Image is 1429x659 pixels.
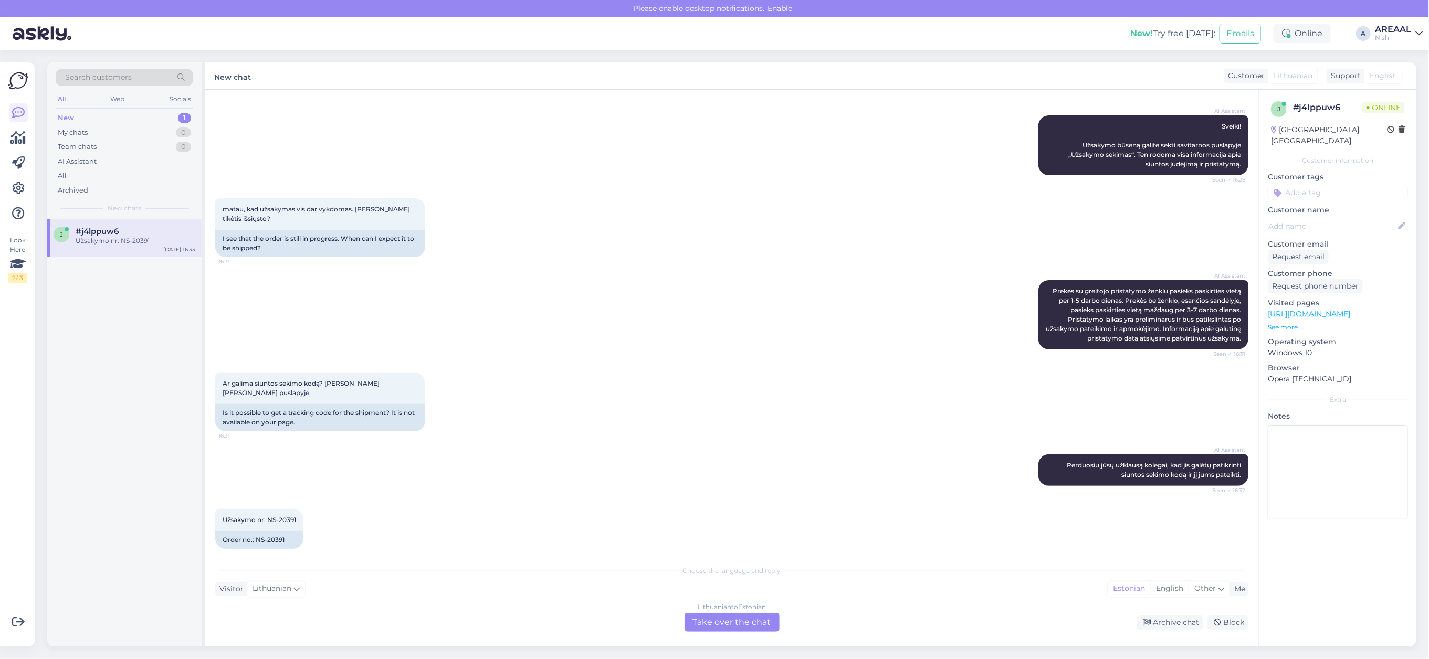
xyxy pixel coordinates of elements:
div: Me [1230,583,1245,594]
p: Visited pages [1268,297,1408,309]
span: AI Assistant [1206,107,1245,115]
p: Operating system [1268,336,1408,347]
div: Request email [1268,250,1329,264]
div: New [58,113,74,123]
span: New chats [108,204,141,213]
div: My chats [58,127,88,138]
p: Notes [1268,411,1408,422]
span: Užsakymo nr: NS-20391 [223,516,296,524]
div: Archive chat [1137,615,1203,630]
span: Lithuanian [253,583,291,594]
span: j [1277,105,1280,113]
div: English [1150,581,1189,597]
label: New chat [214,69,251,83]
div: Socials [167,92,193,106]
div: 1 [178,113,191,123]
div: [GEOGRAPHIC_DATA], [GEOGRAPHIC_DATA] [1271,124,1387,146]
div: Archived [58,185,88,196]
span: English [1370,70,1397,81]
span: Search customers [65,72,132,83]
div: Choose the language and reply [215,566,1248,576]
div: [DATE] 16:33 [163,246,195,253]
span: Enable [765,4,796,13]
div: Lithuanian to Estonian [698,602,766,612]
button: Emails [1220,24,1261,44]
p: Browser [1268,363,1408,374]
div: 0 [176,127,191,138]
a: [URL][DOMAIN_NAME] [1268,309,1350,318]
img: Askly Logo [8,71,28,91]
span: matau, kad užsakymas vis dar vykdomas. [PERSON_NAME] tikėtis išsiųsto? [223,205,412,222]
div: # j4lppuw6 [1293,101,1362,114]
div: Order no.: NS-20391 [215,531,303,549]
div: Užsakymo nr: NS-20391 [76,236,195,246]
p: Customer tags [1268,172,1408,183]
div: All [56,92,68,106]
span: AI Assistant [1206,446,1245,454]
p: Customer email [1268,239,1408,250]
div: Customer information [1268,156,1408,165]
span: Sveiki! Užsakymo būseną galite sekti savitarnos puslapyje „Užsakymo sekimas“. Ten rodoma visa inf... [1068,122,1243,168]
span: Seen ✓ 16:28 [1206,176,1245,184]
div: Take over the chat [685,613,780,632]
div: All [58,171,67,181]
span: #j4lppuw6 [76,227,119,236]
span: Seen ✓ 16:31 [1206,350,1245,358]
div: Nish [1375,34,1411,42]
span: AI Assistant [1206,272,1245,280]
span: Seen ✓ 16:32 [1206,486,1245,494]
span: 16:31 [218,432,258,440]
div: Online [1274,24,1331,43]
p: Opera [TECHNICAL_ID] [1268,374,1408,385]
input: Add a tag [1268,185,1408,200]
p: Windows 10 [1268,347,1408,358]
div: Team chats [58,142,97,152]
div: 2 / 3 [8,273,27,283]
span: Lithuanian [1274,70,1312,81]
div: I see that the order is still in progress. When can I expect it to be shipped? [215,230,425,257]
div: Support [1327,70,1361,81]
p: See more ... [1268,323,1408,332]
div: 0 [176,142,191,152]
b: New! [1130,28,1153,38]
input: Add name [1268,220,1396,232]
div: Web [109,92,127,106]
div: Extra [1268,395,1408,405]
div: Is it possible to get a tracking code for the shipment? It is not available on your page. [215,404,425,431]
div: A [1356,26,1371,41]
div: AI Assistant [58,156,97,167]
div: Request phone number [1268,279,1363,293]
span: Other [1194,583,1216,593]
div: Visitor [215,583,244,594]
p: Customer name [1268,205,1408,216]
span: Online [1362,102,1405,113]
span: Prekės su greitojo pristatymo ženklu pasieks paskirties vietą per 1-5 darbo dienas. Prekės be žen... [1046,287,1243,342]
div: Try free [DATE]: [1130,27,1215,40]
div: Look Here [8,236,27,283]
span: Perduosiu jūsų užklausą kolegai, kad jis galėtų patikrinti siuntos sekimo kodą ir jį jums pateikti. [1067,461,1243,479]
span: 16:31 [218,258,258,265]
div: Estonian [1108,581,1150,597]
div: AREAAL [1375,25,1411,34]
p: Customer phone [1268,268,1408,279]
span: Ar galima siuntos sekimo kodą? [PERSON_NAME] [PERSON_NAME] puslapyje. [223,379,381,397]
span: j [60,230,63,238]
span: 16:33 [218,549,258,557]
div: Block [1207,615,1248,630]
div: Customer [1224,70,1265,81]
a: AREAALNish [1375,25,1423,42]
